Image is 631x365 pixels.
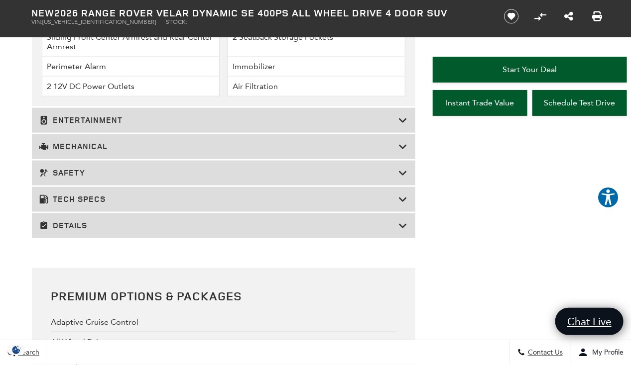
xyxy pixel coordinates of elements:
aside: Accessibility Help Desk [597,186,619,210]
button: Explore your accessibility options [597,186,619,208]
span: My Profile [588,349,624,357]
img: Opt-Out Icon [5,345,28,355]
span: Start Your Deal [503,65,557,74]
strong: New [32,6,55,19]
li: Air Filtration [227,77,405,96]
a: Print this New 2026 Range Rover Velar Dynamic SE 400PS All Wheel Drive 4 Door SUV [593,10,603,22]
li: 2 Seatback Storage Pockets [227,27,405,57]
a: Start Your Deal [433,57,627,83]
h3: Safety [39,168,399,178]
button: Save vehicle [501,8,522,24]
a: Schedule Test Drive [532,90,627,116]
span: Stock: [166,18,188,25]
h3: Mechanical [39,142,399,152]
button: Open user profile menu [571,340,631,365]
div: All Wheel Drive [51,332,396,352]
section: Click to Open Cookie Consent Modal [5,345,28,355]
button: Compare Vehicle [533,9,548,24]
a: Instant Trade Value [433,90,527,116]
iframe: YouTube video player [433,121,627,277]
span: Chat Live [562,315,617,328]
h3: Entertainment [39,115,399,125]
li: Immobilizer [227,57,405,77]
a: Chat Live [555,308,624,335]
a: Share this New 2026 Range Rover Velar Dynamic SE 400PS All Wheel Drive 4 Door SUV [564,10,573,22]
span: Schedule Test Drive [544,98,615,107]
span: Contact Us [525,349,563,357]
span: VIN: [32,18,43,25]
h3: Details [39,221,399,231]
li: Perimeter Alarm [42,57,220,77]
span: [US_VEHICLE_IDENTIFICATION_NUMBER] [43,18,156,25]
h2: Premium Options & Packages [51,287,396,305]
span: Instant Trade Value [446,98,514,107]
div: Adaptive Cruise Control [51,312,396,332]
h3: Tech Specs [39,194,399,204]
li: Sliding Front Center Armrest and Rear Center Armrest [42,27,220,57]
li: 2 12V DC Power Outlets [42,77,220,96]
h1: 2026 Range Rover Velar Dynamic SE 400PS All Wheel Drive 4 Door SUV [32,7,488,18]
